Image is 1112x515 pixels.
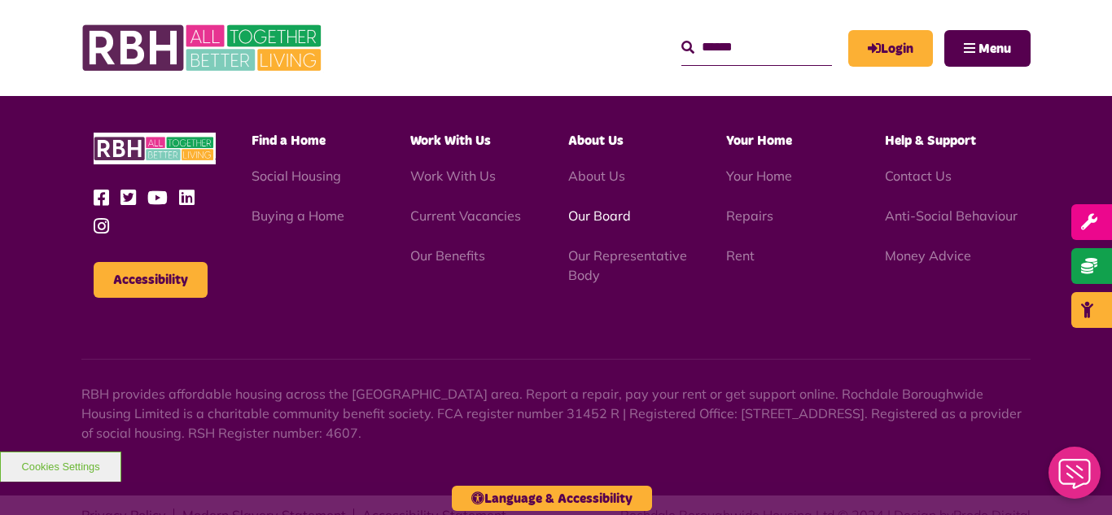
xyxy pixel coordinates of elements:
a: Current Vacancies [410,207,521,224]
span: Work With Us [410,134,491,147]
img: RBH [94,133,216,164]
span: Your Home [726,134,792,147]
a: Social Housing - open in a new tab [252,168,341,184]
p: RBH provides affordable housing across the [GEOGRAPHIC_DATA] area. Report a repair, pay your rent... [81,384,1031,443]
span: About Us [568,134,624,147]
span: Menu [978,42,1011,55]
a: Your Home [726,168,792,184]
a: Anti-Social Behaviour [885,207,1018,224]
a: Our Benefits [410,247,485,264]
a: MyRBH [848,30,933,67]
a: Buying a Home [252,207,344,224]
button: Navigation [944,30,1031,67]
a: About Us [568,168,625,184]
input: Search [681,30,832,65]
a: Our Representative Body [568,247,687,283]
a: Rent [726,247,755,264]
button: Accessibility [94,262,208,298]
button: Language & Accessibility [452,486,652,511]
a: Contact Us [885,168,952,184]
iframe: Netcall Web Assistant for live chat [1039,442,1112,515]
span: Help & Support [885,134,976,147]
a: Money Advice [885,247,971,264]
a: Our Board [568,207,631,224]
a: Work With Us [410,168,496,184]
img: RBH [81,16,326,80]
a: Repairs [726,207,773,224]
span: Find a Home [252,134,326,147]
